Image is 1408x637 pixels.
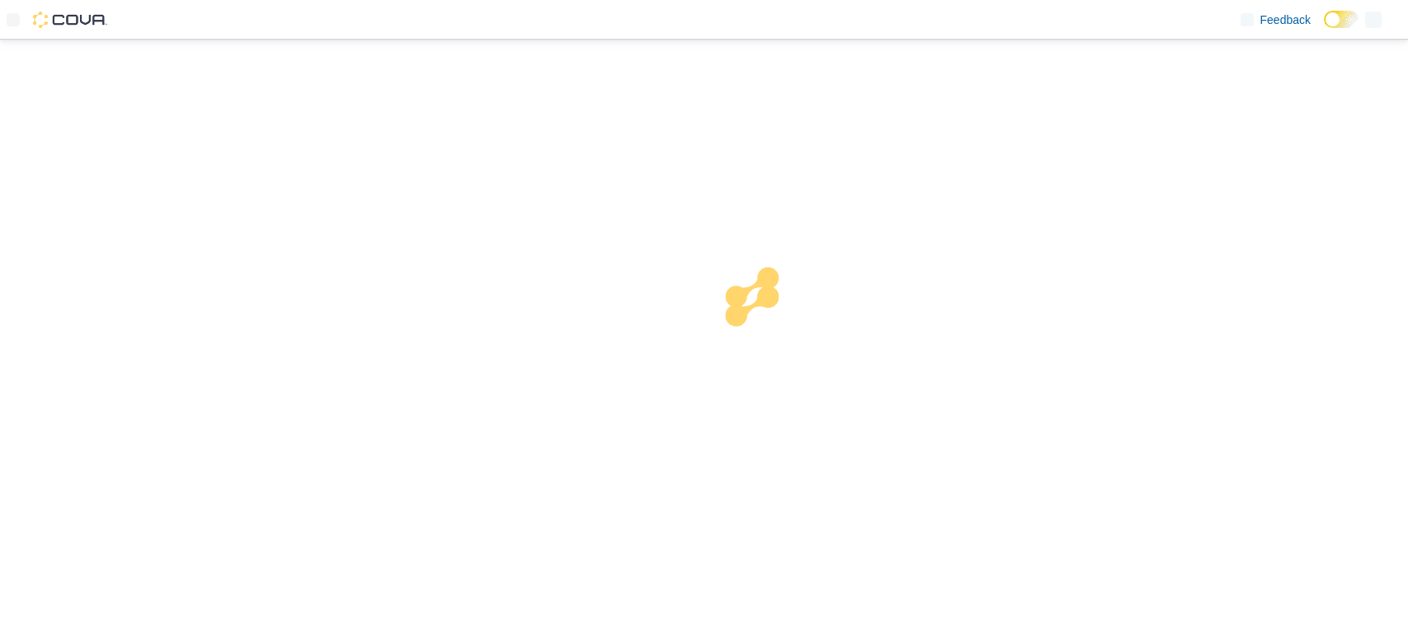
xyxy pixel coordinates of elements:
span: Dark Mode [1324,28,1325,29]
a: Feedback [1234,3,1317,36]
img: cova-loader [704,255,828,379]
img: Cova [33,12,107,28]
input: Dark Mode [1324,11,1359,28]
span: Feedback [1260,12,1311,28]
